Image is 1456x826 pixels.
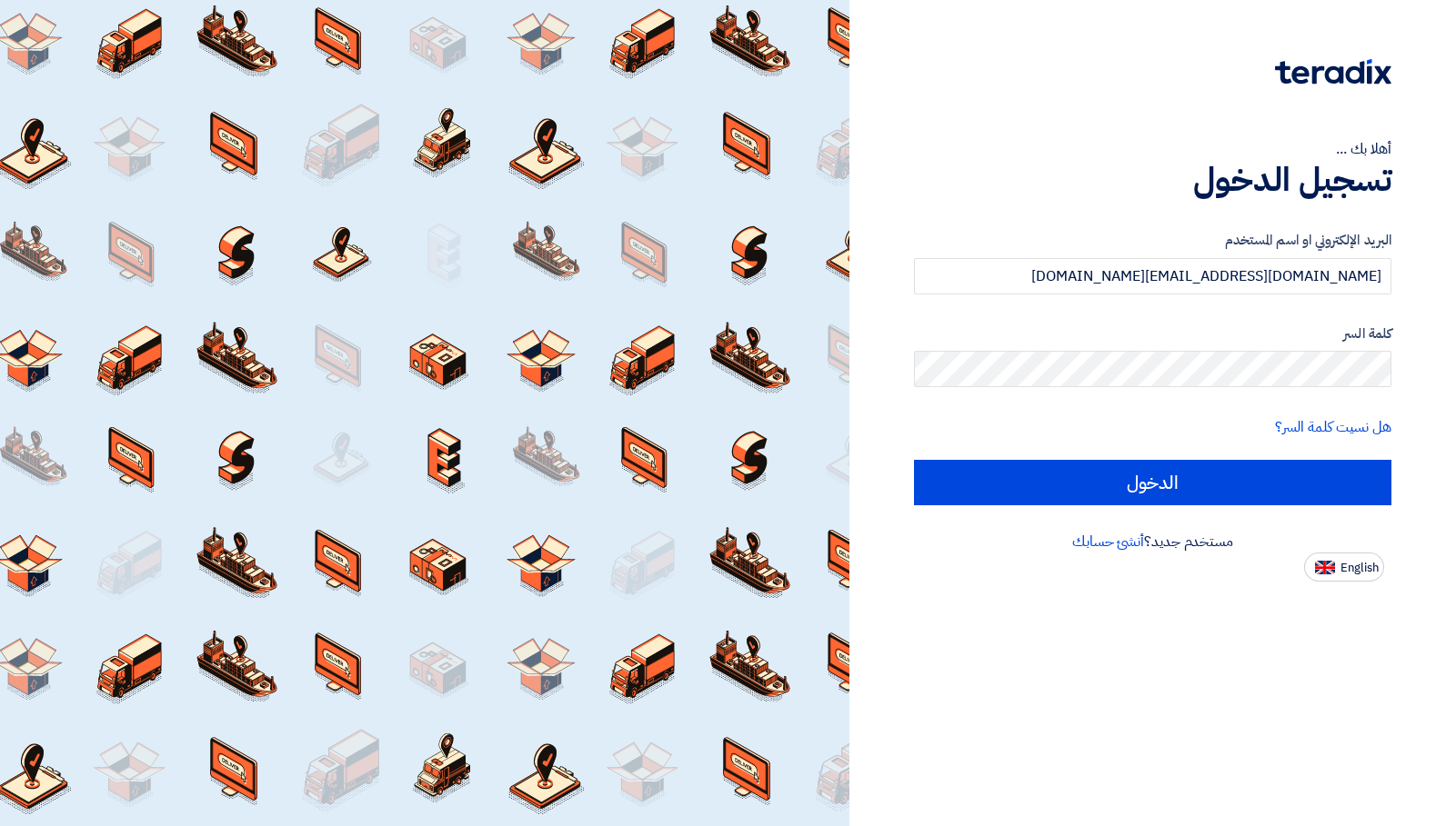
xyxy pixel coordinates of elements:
input: الدخول [914,460,1391,505]
span: English [1341,562,1379,574]
a: أنشئ حسابك [1072,531,1144,552]
a: هل نسيت كلمة السر؟ [1275,416,1391,438]
img: en-US.png [1315,561,1335,574]
input: أدخل بريد العمل الإلكتروني او اسم المستخدم الخاص بك ... [914,258,1391,294]
label: البريد الإلكتروني او اسم المستخدم [914,230,1391,251]
label: كلمة السر [914,323,1391,344]
button: English [1304,552,1384,582]
img: Teradix logo [1275,59,1391,85]
h1: تسجيل الدخول [914,160,1391,200]
div: مستخدم جديد؟ [914,531,1391,552]
div: أهلا بك ... [914,138,1391,160]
